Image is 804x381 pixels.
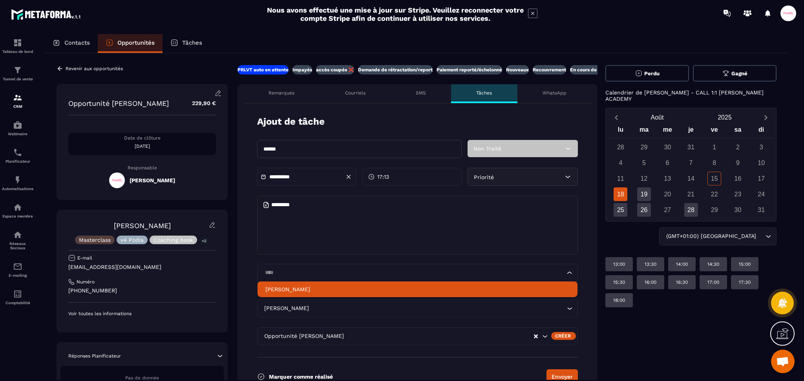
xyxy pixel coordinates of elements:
[676,261,688,267] p: 14:00
[68,99,169,107] p: Opportunité [PERSON_NAME]
[506,67,529,73] p: Nouveaux
[2,224,33,256] a: social-networksocial-networkRéseaux Sociaux
[731,140,745,154] div: 2
[377,173,389,181] span: 17:13
[153,237,193,243] p: Coaching book
[614,156,627,170] div: 4
[726,124,750,138] div: sa
[609,124,773,217] div: Calendar wrapper
[707,187,721,201] div: 22
[68,165,216,171] p: Responsable
[661,203,674,217] div: 27
[664,232,758,241] span: (GMT+01:00) [GEOGRAPHIC_DATA]
[731,203,745,217] div: 30
[2,132,33,136] p: Webinaire
[707,279,719,285] p: 17:00
[316,67,354,73] p: accès coupés ❌
[637,156,651,170] div: 5
[121,237,144,243] p: v4 Podia
[358,67,433,73] p: Demande de rétractation/report
[637,203,651,217] div: 26
[267,6,524,22] h2: Nous avons effectué une mise à jour sur Stripe. Veuillez reconnecter votre compte Stripe afin de ...
[2,241,33,250] p: Réseaux Sociaux
[11,7,82,21] img: logo
[13,262,22,271] img: email
[661,187,674,201] div: 20
[2,77,33,81] p: Tunnel de vente
[676,279,688,285] p: 16:30
[637,172,651,185] div: 12
[2,87,33,114] a: formationformationCRM
[292,67,312,73] p: Impayés
[265,285,570,293] p: Marjorie Falempin
[345,90,365,96] p: Courriels
[117,39,155,46] p: Opportunités
[707,203,721,217] div: 29
[656,124,679,138] div: me
[184,96,216,111] p: 229,90 €
[257,299,578,317] div: Search for option
[609,112,623,123] button: Previous month
[13,120,22,130] img: automations
[543,90,566,96] p: WhatsApp
[684,203,698,217] div: 28
[68,135,216,141] p: Date de clôture
[269,374,333,380] p: Marquer comme réalisé
[749,124,773,138] div: di
[2,283,33,311] a: accountantaccountantComptabilité
[2,114,33,142] a: automationsautomationsWebinaire
[637,187,651,201] div: 19
[534,334,538,339] button: Clear Selected
[13,38,22,47] img: formation
[13,148,22,157] img: scheduler
[731,172,745,185] div: 16
[262,304,311,313] span: [PERSON_NAME]
[613,297,625,303] p: 18:00
[199,237,209,245] p: +2
[2,104,33,109] p: CRM
[623,111,691,124] button: Open months overlay
[570,67,629,73] p: En cours de régularisation
[416,90,426,96] p: SMS
[66,66,123,71] p: Revenir aux opportunités
[13,289,22,299] img: accountant
[645,279,656,285] p: 16:00
[551,332,576,340] div: Créer
[609,140,773,217] div: Calendar days
[614,140,627,154] div: 28
[2,256,33,283] a: emailemailE-mailing
[605,89,777,102] p: Calendrier de [PERSON_NAME] - CALL 1:1 [PERSON_NAME] ACADEMY
[114,221,171,230] a: [PERSON_NAME]
[45,34,98,53] a: Contacts
[707,261,719,267] p: 14:30
[637,140,651,154] div: 29
[632,124,656,138] div: ma
[2,32,33,60] a: formationformationTableau de bord
[473,145,501,152] span: Non Traité
[614,172,627,185] div: 11
[257,115,325,128] p: Ajout de tâche
[68,353,121,359] p: Réponses Planificateur
[311,304,565,313] input: Search for option
[613,279,625,285] p: 15:30
[755,156,768,170] div: 10
[13,203,22,212] img: automations
[645,261,656,267] p: 13:30
[13,175,22,185] img: automations
[693,65,777,82] button: Gagné
[755,203,768,217] div: 31
[262,332,345,341] span: Opportunité [PERSON_NAME]
[476,90,492,96] p: Tâches
[257,264,578,282] div: Search for option
[661,172,674,185] div: 13
[262,269,565,277] input: Search for option
[691,111,758,124] button: Open years overlay
[13,65,22,75] img: formation
[2,301,33,305] p: Comptabilité
[758,112,773,123] button: Next month
[2,273,33,278] p: E-mailing
[684,187,698,201] div: 21
[13,93,22,102] img: formation
[614,187,627,201] div: 18
[269,90,294,96] p: Remarques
